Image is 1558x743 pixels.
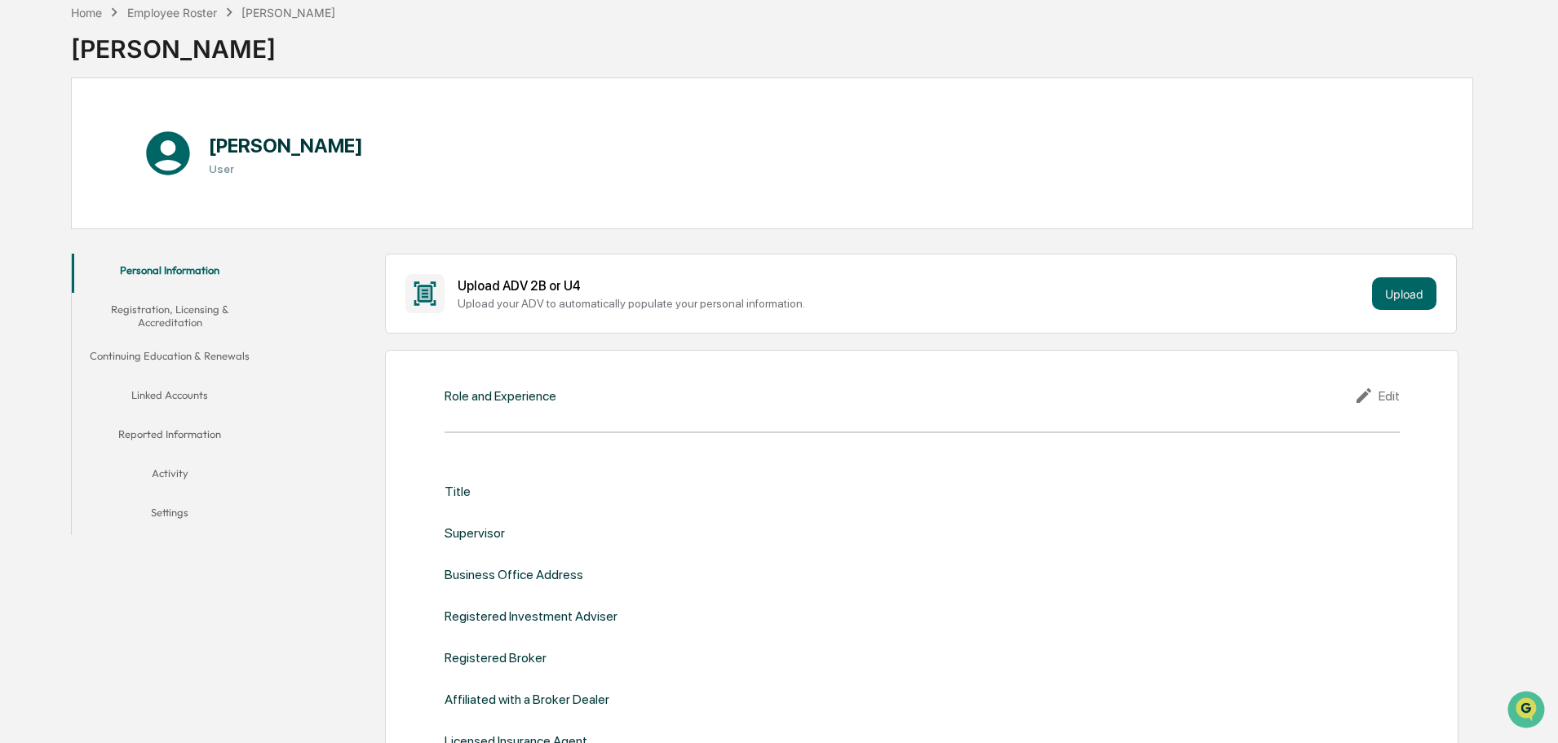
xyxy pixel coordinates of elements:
div: secondary tabs example [72,254,268,535]
span: Pylon [162,276,197,289]
div: Home [71,6,102,20]
div: Title [445,484,471,499]
span: Preclearance [33,206,105,222]
div: 🔎 [16,238,29,251]
div: Registered Broker [445,650,547,666]
p: How can we help? [16,34,297,60]
div: 🗄️ [118,207,131,220]
h1: [PERSON_NAME] [209,134,363,157]
div: [PERSON_NAME] [241,6,335,20]
a: 🔎Data Lookup [10,230,109,259]
div: We're available if you need us! [55,141,206,154]
img: 1746055101610-c473b297-6a78-478c-a979-82029cc54cd1 [16,125,46,154]
div: 🖐️ [16,207,29,220]
a: Powered byPylon [115,276,197,289]
div: Affiliated with a Broker Dealer [445,692,609,707]
div: Registered Investment Adviser [445,608,617,624]
a: 🖐️Preclearance [10,199,112,228]
button: Settings [72,496,268,535]
span: Attestations [135,206,202,222]
button: Activity [72,457,268,496]
button: Reported Information [72,418,268,457]
div: Supervisor [445,525,505,541]
div: Start new chat [55,125,268,141]
a: 🗄️Attestations [112,199,209,228]
button: Registration, Licensing & Accreditation [72,293,268,339]
span: Data Lookup [33,237,103,253]
button: Linked Accounts [72,378,268,418]
div: Employee Roster [127,6,217,20]
div: Role and Experience [445,388,556,404]
div: [PERSON_NAME] [71,21,335,64]
h3: User [209,162,363,175]
button: Continuing Education & Renewals [72,339,268,378]
div: Edit [1354,386,1400,405]
button: Start new chat [277,130,297,149]
div: Business Office Address [445,567,583,582]
div: Upload your ADV to automatically populate your personal information. [458,297,1365,310]
button: Personal Information [72,254,268,293]
div: Upload ADV 2B or U4 [458,278,1365,294]
iframe: Open customer support [1506,689,1550,733]
button: Upload [1372,277,1436,310]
